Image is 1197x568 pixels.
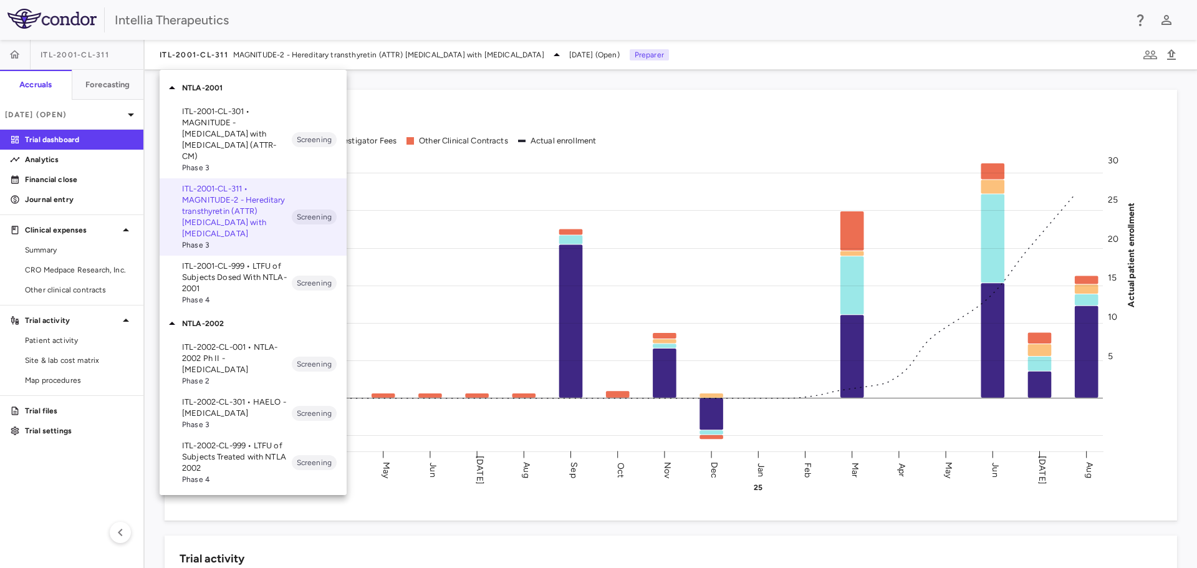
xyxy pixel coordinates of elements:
[182,474,292,485] span: Phase 4
[182,318,347,329] p: NTLA-2002
[182,239,292,251] span: Phase 3
[160,337,347,392] div: ITL-2002-CL-001 • NTLA-2002 Ph II - [MEDICAL_DATA]Phase 2Screening
[182,397,292,419] p: ITL-2002-CL-301 • HAELO - [MEDICAL_DATA]
[160,178,347,256] div: ITL-2001-CL-311 • MAGNITUDE-2 - Hereditary transthyretin (ATTR) [MEDICAL_DATA] with [MEDICAL_DATA...
[182,342,292,375] p: ITL-2002-CL-001 • NTLA-2002 Ph II - [MEDICAL_DATA]
[292,277,337,289] span: Screening
[182,375,292,387] span: Phase 2
[160,75,347,101] div: NTLA-2001
[182,419,292,430] span: Phase 3
[160,310,347,337] div: NTLA-2002
[182,106,292,162] p: ITL-2001-CL-301 • MAGNITUDE - [MEDICAL_DATA] with [MEDICAL_DATA] (ATTR-CM)
[182,82,347,94] p: NTLA-2001
[292,457,337,468] span: Screening
[292,408,337,419] span: Screening
[182,162,292,173] span: Phase 3
[182,183,292,239] p: ITL-2001-CL-311 • MAGNITUDE-2 - Hereditary transthyretin (ATTR) [MEDICAL_DATA] with [MEDICAL_DATA]
[160,392,347,435] div: ITL-2002-CL-301 • HAELO - [MEDICAL_DATA]Phase 3Screening
[292,134,337,145] span: Screening
[160,435,347,490] div: ITL-2002-CL-999 • LTFU of Subjects Treated with NTLA 2002Phase 4Screening
[182,261,292,294] p: ITL-2001-CL-999 • LTFU of Subjects Dosed With NTLA-2001
[182,440,292,474] p: ITL-2002-CL-999 • LTFU of Subjects Treated with NTLA 2002
[160,256,347,310] div: ITL-2001-CL-999 • LTFU of Subjects Dosed With NTLA-2001Phase 4Screening
[292,211,337,223] span: Screening
[182,294,292,306] span: Phase 4
[160,101,347,178] div: ITL-2001-CL-301 • MAGNITUDE - [MEDICAL_DATA] with [MEDICAL_DATA] (ATTR-CM)Phase 3Screening
[292,359,337,370] span: Screening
